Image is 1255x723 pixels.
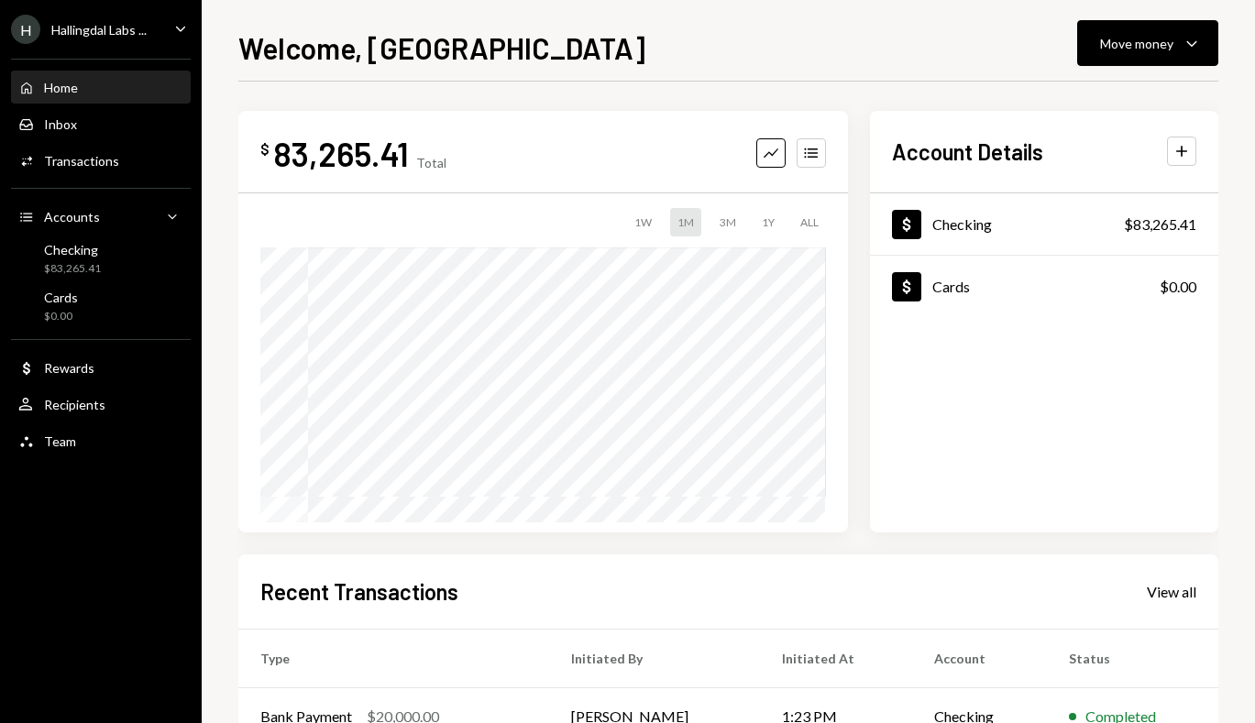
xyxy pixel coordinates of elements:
[11,107,191,140] a: Inbox
[932,215,992,233] div: Checking
[870,193,1218,255] a: Checking$83,265.41
[793,208,826,236] div: ALL
[11,144,191,177] a: Transactions
[754,208,782,236] div: 1Y
[238,629,549,687] th: Type
[273,133,409,174] div: 83,265.41
[627,208,659,236] div: 1W
[670,208,701,236] div: 1M
[912,629,1047,687] th: Account
[44,360,94,376] div: Rewards
[44,116,77,132] div: Inbox
[11,71,191,104] a: Home
[11,351,191,384] a: Rewards
[1047,629,1218,687] th: Status
[1100,34,1173,53] div: Move money
[549,629,760,687] th: Initiated By
[260,140,270,159] div: $
[238,29,645,66] h1: Welcome, [GEOGRAPHIC_DATA]
[51,22,147,38] div: Hallingdal Labs ...
[11,200,191,233] a: Accounts
[11,236,191,280] a: Checking$83,265.41
[44,242,101,257] div: Checking
[932,278,970,295] div: Cards
[1160,276,1196,298] div: $0.00
[44,309,78,324] div: $0.00
[11,388,191,421] a: Recipients
[44,261,101,277] div: $83,265.41
[892,137,1043,167] h2: Account Details
[11,284,191,328] a: Cards$0.00
[416,155,446,170] div: Total
[44,397,105,412] div: Recipients
[1077,20,1218,66] button: Move money
[712,208,743,236] div: 3M
[1124,214,1196,236] div: $83,265.41
[1147,581,1196,601] a: View all
[44,153,119,169] div: Transactions
[44,290,78,305] div: Cards
[11,15,40,44] div: H
[44,209,100,225] div: Accounts
[260,576,458,607] h2: Recent Transactions
[760,629,912,687] th: Initiated At
[870,256,1218,317] a: Cards$0.00
[44,80,78,95] div: Home
[44,433,76,449] div: Team
[11,424,191,457] a: Team
[1147,583,1196,601] div: View all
